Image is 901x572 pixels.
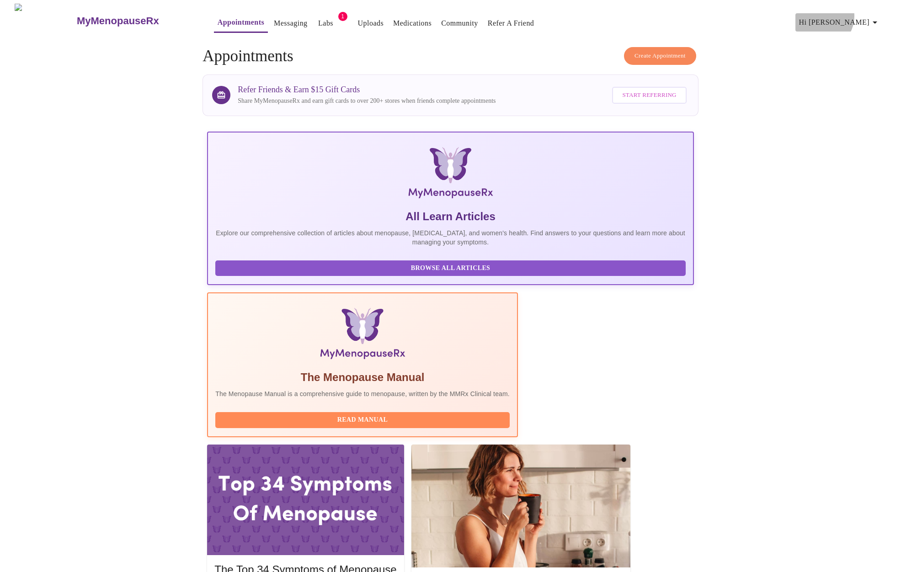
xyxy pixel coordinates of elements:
[215,412,510,428] button: Read Manual
[484,14,538,32] button: Refer a Friend
[358,17,384,30] a: Uploads
[215,260,686,276] button: Browse All Articles
[274,17,307,30] a: Messaging
[215,415,512,423] a: Read Manual
[203,47,698,65] h4: Appointments
[215,228,686,247] p: Explore our comprehensive collection of articles about menopause, [MEDICAL_DATA], and women's hea...
[441,17,478,30] a: Community
[624,47,696,65] button: Create Appointment
[215,389,510,398] p: The Menopause Manual is a comprehensive guide to menopause, written by the MMRx Clinical team.
[393,17,432,30] a: Medications
[75,5,195,37] a: MyMenopauseRx
[15,4,75,38] img: MyMenopauseRx Logo
[218,16,264,29] a: Appointments
[215,264,688,271] a: Browse All Articles
[612,87,686,104] button: Start Referring
[622,90,676,101] span: Start Referring
[77,15,159,27] h3: MyMenopauseRx
[215,209,686,224] h5: All Learn Articles
[214,13,268,33] button: Appointments
[610,82,688,108] a: Start Referring
[238,85,496,95] h3: Refer Friends & Earn $15 Gift Cards
[311,14,341,32] button: Labs
[488,17,534,30] a: Refer a Friend
[238,96,496,106] p: Share MyMenopauseRx and earn gift cards to over 200+ stores when friends complete appointments
[262,308,463,363] img: Menopause Manual
[799,16,880,29] span: Hi [PERSON_NAME]
[795,13,884,32] button: Hi [PERSON_NAME]
[389,14,435,32] button: Medications
[338,12,347,21] span: 1
[437,14,482,32] button: Community
[224,263,677,274] span: Browse All Articles
[215,370,510,385] h5: The Menopause Manual
[270,14,311,32] button: Messaging
[288,147,613,202] img: MyMenopauseRx Logo
[354,14,388,32] button: Uploads
[224,414,501,426] span: Read Manual
[634,51,686,61] span: Create Appointment
[318,17,333,30] a: Labs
